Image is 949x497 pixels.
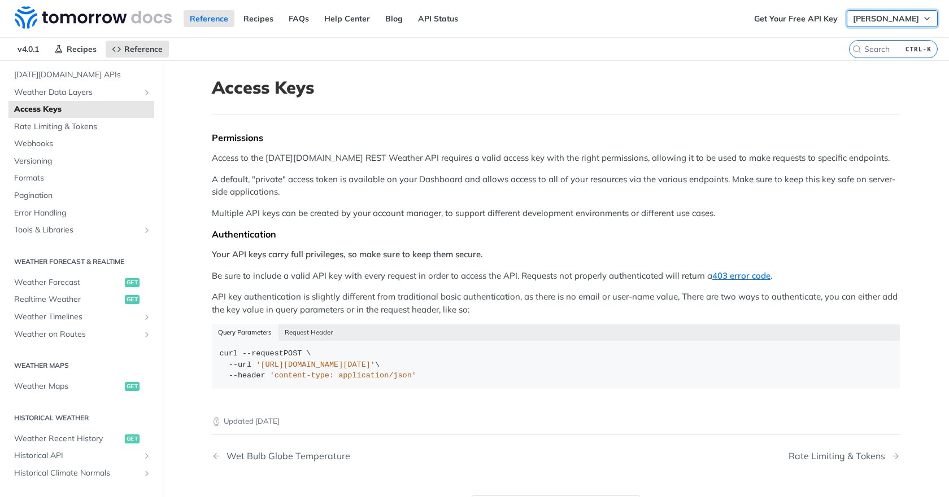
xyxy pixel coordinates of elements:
[14,225,140,236] span: Tools & Libraries
[142,88,151,97] button: Show subpages for Weather Data Layers
[14,121,151,133] span: Rate Limiting & Tokens
[67,44,97,54] span: Recipes
[220,348,893,381] div: POST \ \
[14,87,140,98] span: Weather Data Layers
[256,360,375,369] span: '[URL][DOMAIN_NAME][DATE]'
[14,468,140,479] span: Historical Climate Normals
[278,324,339,340] button: Request Header
[212,207,900,220] p: Multiple API keys can be created by your account manager, to support different development enviro...
[212,416,900,427] p: Updated [DATE]
[142,226,151,235] button: Show subpages for Tools & Libraries
[212,291,900,316] p: API key authentication is slightly different from traditional basic authentication, as there is n...
[212,228,900,240] div: Authentication
[229,371,265,380] span: --header
[852,45,861,54] svg: Search
[8,378,154,395] a: Weather Mapsget
[14,190,151,201] span: Pagination
[212,249,483,260] strong: Your API keys carry full privileges, so make sure to keep them secure.
[212,439,900,473] nav: Pagination Controls
[221,451,350,461] div: Wet Bulb Globe Temperature
[220,349,238,358] span: curl
[125,295,140,304] span: get
[712,270,770,281] a: 403 error code
[14,381,122,392] span: Weather Maps
[8,118,154,135] a: Rate Limiting & Tokens
[14,138,151,149] span: Webhooks
[14,329,140,340] span: Weather on Routes
[14,208,151,219] span: Error Handling
[124,44,163,54] span: Reference
[8,447,154,464] a: Historical APIShow subpages for Historical API
[11,41,45,58] span: v4.0.1
[8,222,154,239] a: Tools & LibrariesShow subpages for Tools & Libraries
[412,10,464,27] a: API Status
[8,309,154,326] a: Weather TimelinesShow subpages for Weather Timelines
[14,104,151,115] span: Access Keys
[379,10,409,27] a: Blog
[270,371,416,380] span: 'content-type: application/json'
[8,360,154,371] h2: Weather Maps
[14,173,151,184] span: Formats
[8,326,154,343] a: Weather on RoutesShow subpages for Weather on Routes
[212,152,900,165] p: Access to the [DATE][DOMAIN_NAME] REST Weather API requires a valid access key with the right per...
[318,10,376,27] a: Help Center
[125,278,140,287] span: get
[142,469,151,478] button: Show subpages for Historical Climate Normals
[212,270,900,283] p: Be sure to include a valid API key with every request in order to access the API. Requests not pr...
[14,450,140,461] span: Historical API
[14,294,122,305] span: Realtime Weather
[8,187,154,204] a: Pagination
[8,67,154,83] a: [DATE][DOMAIN_NAME] APIs
[8,465,154,482] a: Historical Climate NormalsShow subpages for Historical Climate Normals
[14,156,151,167] span: Versioning
[8,153,154,170] a: Versioning
[8,291,154,308] a: Realtime Weatherget
[8,170,154,187] a: Formats
[125,434,140,443] span: get
[14,311,140,323] span: Weather Timelines
[8,84,154,101] a: Weather Data LayersShow subpages for Weather Data Layers
[142,330,151,339] button: Show subpages for Weather on Routes
[8,257,154,267] h2: Weather Forecast & realtime
[8,413,154,423] h2: Historical Weather
[14,69,151,81] span: [DATE][DOMAIN_NAME] APIs
[748,10,844,27] a: Get Your Free API Key
[8,274,154,291] a: Weather Forecastget
[789,451,891,461] div: Rate Limiting & Tokens
[8,205,154,222] a: Error Handling
[282,10,315,27] a: FAQs
[14,433,122,445] span: Weather Recent History
[184,10,234,27] a: Reference
[903,43,934,55] kbd: CTRL-K
[106,41,169,58] a: Reference
[8,135,154,152] a: Webhooks
[212,451,507,461] a: Previous Page: Wet Bulb Globe Temperature
[142,313,151,322] button: Show subpages for Weather Timelines
[14,277,122,288] span: Weather Forecast
[212,173,900,199] p: A default, "private" access token is available on your Dashboard and allows access to all of your...
[8,430,154,447] a: Weather Recent Historyget
[242,349,284,358] span: --request
[847,10,938,27] button: [PERSON_NAME]
[229,360,252,369] span: --url
[48,41,103,58] a: Recipes
[8,101,154,118] a: Access Keys
[237,10,280,27] a: Recipes
[142,451,151,460] button: Show subpages for Historical API
[15,6,172,29] img: Tomorrow.io Weather API Docs
[125,382,140,391] span: get
[212,77,900,98] h1: Access Keys
[853,14,919,24] span: [PERSON_NAME]
[789,451,900,461] a: Next Page: Rate Limiting & Tokens
[212,132,900,143] div: Permissions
